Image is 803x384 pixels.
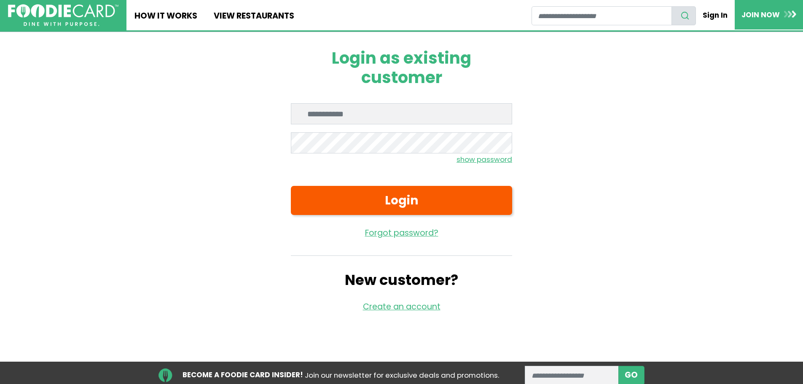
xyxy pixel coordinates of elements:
strong: BECOME A FOODIE CARD INSIDER! [183,370,303,380]
h1: Login as existing customer [291,48,512,87]
button: Login [291,186,512,215]
input: restaurant search [532,6,672,25]
button: search [671,6,696,25]
small: show password [457,154,512,164]
a: Forgot password? [291,227,512,239]
img: FoodieCard; Eat, Drink, Save, Donate [8,4,118,27]
h2: New customer? [291,272,512,289]
a: Sign In [696,6,735,24]
a: Create an account [363,301,440,312]
span: Join our newsletter for exclusive deals and promotions. [305,370,499,380]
